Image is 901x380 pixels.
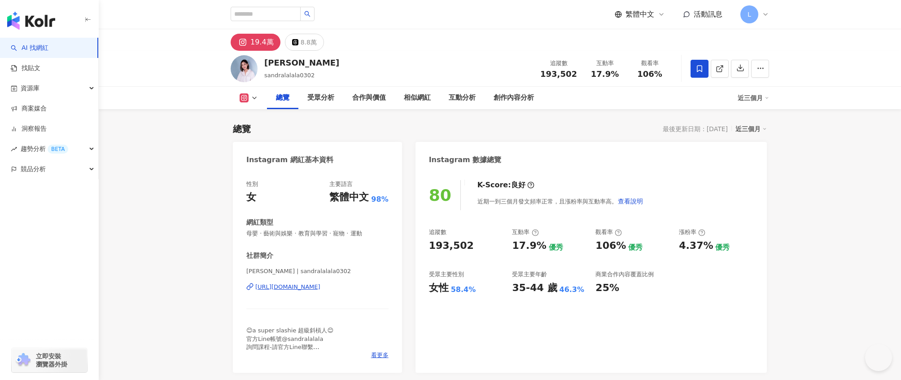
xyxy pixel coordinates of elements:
[429,186,451,204] div: 80
[246,283,389,291] a: [URL][DOMAIN_NAME]
[404,93,431,103] div: 相似網紅
[7,12,55,30] img: logo
[285,34,324,51] button: 8.8萬
[264,72,315,79] span: sandralalala0302
[451,285,476,295] div: 58.4%
[637,70,662,79] span: 106%
[371,194,388,204] span: 98%
[865,344,892,371] iframe: Help Scout Beacon - Open
[512,270,547,278] div: 受眾主要年齡
[246,155,333,165] div: Instagram 網紅基本資料
[250,36,274,49] div: 19.4萬
[246,180,258,188] div: 性別
[477,192,643,210] div: 近期一到三個月發文頻率正常，且漲粉率與互動率高。
[11,104,47,113] a: 商案媒合
[329,190,369,204] div: 繁體中文
[429,270,464,278] div: 受眾主要性別
[276,93,289,103] div: 總覽
[11,146,17,152] span: rise
[246,218,273,227] div: 網紅類型
[11,124,47,133] a: 洞察報告
[540,59,577,68] div: 追蹤數
[429,281,449,295] div: 女性
[625,9,654,19] span: 繁體中文
[618,198,643,205] span: 查看說明
[21,78,39,98] span: 資源庫
[11,44,48,53] a: searchAI 找網紅
[429,228,446,236] div: 追蹤數
[512,239,546,253] div: 17.9%
[255,283,320,291] div: [URL][DOMAIN_NAME]
[11,64,40,73] a: 找貼文
[617,192,643,210] button: 查看說明
[748,9,751,19] span: L
[595,239,626,253] div: 106%
[246,190,256,204] div: 女
[246,251,273,261] div: 社群簡介
[429,239,474,253] div: 193,502
[233,123,251,135] div: 總覽
[48,145,68,154] div: BETA
[36,352,67,368] span: 立即安裝 瀏覽器外掛
[591,70,619,79] span: 17.9%
[371,351,389,359] span: 看更多
[307,93,334,103] div: 受眾分析
[540,69,577,79] span: 193,502
[231,34,280,51] button: 19.4萬
[512,281,557,295] div: 35-44 歲
[679,228,705,236] div: 漲粉率
[679,239,713,253] div: 4.37%
[595,281,619,295] div: 25%
[595,270,654,278] div: 商業合作內容覆蓋比例
[301,36,317,49] div: 8.8萬
[246,267,389,275] span: [PERSON_NAME] | sandralalala0302
[21,159,46,179] span: 競品分析
[738,91,769,105] div: 近三個月
[246,230,389,238] span: 母嬰 · 藝術與娛樂 · 教育與學習 · 寵物 · 運動
[12,348,87,372] a: chrome extension立即安裝 瀏覽器外掛
[560,285,585,295] div: 46.3%
[429,155,502,165] div: Instagram 數據總覽
[494,93,534,103] div: 創作內容分析
[477,180,534,190] div: K-Score :
[231,55,258,82] img: KOL Avatar
[595,228,622,236] div: 觀看率
[329,180,353,188] div: 主要語言
[21,139,68,159] span: 趨勢分析
[512,228,538,236] div: 互動率
[449,93,476,103] div: 互動分析
[352,93,386,103] div: 合作與價值
[628,243,643,252] div: 優秀
[663,125,728,133] div: 最後更新日期：[DATE]
[735,123,767,135] div: 近三個月
[264,57,339,68] div: [PERSON_NAME]
[588,59,622,68] div: 互動率
[304,11,311,17] span: search
[694,10,722,18] span: 活動訊息
[549,243,563,252] div: 優秀
[715,243,730,252] div: 優秀
[633,59,667,68] div: 觀看率
[14,353,32,367] img: chrome extension
[511,180,525,190] div: 良好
